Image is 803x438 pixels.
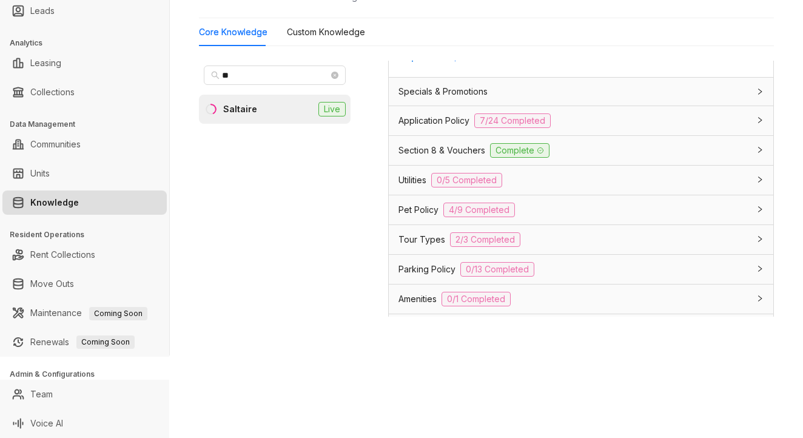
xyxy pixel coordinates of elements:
li: Voice AI [2,411,167,436]
a: Team [30,382,53,406]
span: 0/1 Completed [442,292,511,306]
div: Custom Knowledge [287,25,365,39]
div: Application Policy7/24 Completed [389,106,773,135]
a: Move Outs [30,272,74,296]
li: Leasing [2,51,167,75]
span: collapsed [756,265,764,272]
div: Pet Policy4/9 Completed [389,195,773,224]
span: Specials & Promotions [398,85,488,98]
div: Tour Types2/3 Completed [389,225,773,254]
h3: Analytics [10,38,169,49]
span: 0/13 Completed [460,262,534,277]
a: Collections [30,80,75,104]
div: Amenities0/1 Completed [389,285,773,314]
span: Application Policy [398,114,469,127]
span: collapsed [756,295,764,302]
li: Team [2,382,167,406]
h3: Admin & Configurations [10,369,169,380]
div: Rent Collections [389,314,773,342]
li: Rent Collections [2,243,167,267]
div: Utilities0/5 Completed [389,166,773,195]
span: collapsed [756,206,764,213]
span: Section 8 & Vouchers [398,144,485,157]
a: Knowledge [30,190,79,215]
span: Complete [490,143,549,158]
span: Coming Soon [76,335,135,349]
span: Amenities [398,292,437,306]
span: Utilities [398,174,426,187]
a: Rent Collections [30,243,95,267]
li: Move Outs [2,272,167,296]
li: Maintenance [2,301,167,325]
a: Voice AI [30,411,63,436]
h3: Data Management [10,119,169,130]
div: Section 8 & VouchersComplete [389,136,773,165]
span: close-circle [331,72,338,79]
span: collapsed [756,176,764,183]
div: Parking Policy0/13 Completed [389,255,773,284]
li: Communities [2,132,167,157]
li: Collections [2,80,167,104]
span: collapsed [756,146,764,153]
span: Pet Policy [398,203,438,217]
span: Coming Soon [89,307,147,320]
li: Knowledge [2,190,167,215]
span: 7/24 Completed [474,113,551,128]
a: Units [30,161,50,186]
span: 2/3 Completed [450,232,520,247]
h3: Resident Operations [10,229,169,240]
li: Renewals [2,330,167,354]
a: Communities [30,132,81,157]
span: search [211,71,220,79]
span: 0/5 Completed [431,173,502,187]
div: Saltaire [223,103,257,116]
span: 4/9 Completed [443,203,515,217]
div: Specials & Promotions [389,78,773,106]
span: Tour Types [398,233,445,246]
a: RenewalsComing Soon [30,330,135,354]
li: Units [2,161,167,186]
a: Leasing [30,51,61,75]
span: collapsed [756,235,764,243]
span: collapsed [756,116,764,124]
span: collapsed [756,88,764,95]
span: Parking Policy [398,263,455,276]
div: Core Knowledge [199,25,267,39]
span: Live [318,102,346,116]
